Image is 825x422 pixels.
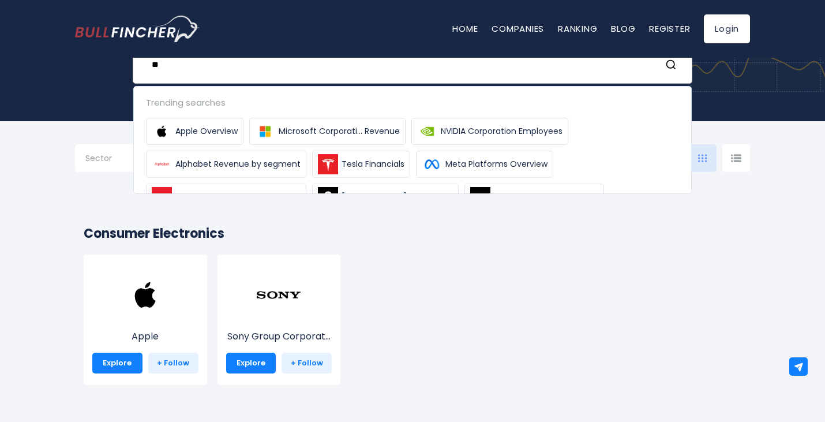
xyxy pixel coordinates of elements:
[411,118,568,145] a: NVIDIA Corporation Employees
[92,293,198,343] a: Apple
[342,158,404,170] span: Tesla Financials
[226,330,332,343] p: Sony Group Corporation
[175,125,238,137] span: Apple Overview
[649,23,690,35] a: Register
[312,184,459,211] a: [DOMAIN_NAME] Employees
[704,14,750,43] a: Login
[282,353,332,374] a: + Follow
[342,191,453,203] span: [DOMAIN_NAME] Employees
[146,151,306,178] a: Alphabet Revenue by segment
[611,23,635,35] a: Blog
[279,125,400,137] span: Microsoft Corporati... Revenue
[558,23,597,35] a: Ranking
[226,353,276,374] a: Explore
[416,151,553,178] a: Meta Platforms Overview
[312,151,410,178] a: Tesla Financials
[175,191,301,203] span: Coca-Cola Company Revenue
[249,118,406,145] a: Microsoft Corporati... Revenue
[75,16,199,42] a: Go to homepage
[85,153,112,163] span: Sector
[226,293,332,343] a: Sony Group Corporat...
[492,23,544,35] a: Companies
[665,57,680,72] button: Search
[92,353,142,374] a: Explore
[445,158,547,170] span: Meta Platforms Overview
[146,96,679,109] div: Trending searches
[148,353,198,374] a: + Follow
[494,191,598,203] span: NIKE Revenue by segment
[731,154,741,162] img: icon-comp-list-view.svg
[175,158,301,170] span: Alphabet Revenue by segment
[122,272,168,318] img: AAPL.png
[85,149,159,170] input: Selection
[256,272,302,318] img: SONY.png
[146,118,243,145] a: Apple Overview
[146,184,306,211] a: Coca-Cola Company Revenue
[441,125,562,137] span: NVIDIA Corporation Employees
[84,224,741,243] h2: Consumer Electronics
[92,330,198,343] p: Apple
[698,154,707,162] img: icon-comp-grid.svg
[452,23,478,35] a: Home
[75,16,200,42] img: Bullfincher logo
[464,184,604,211] a: NIKE Revenue by segment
